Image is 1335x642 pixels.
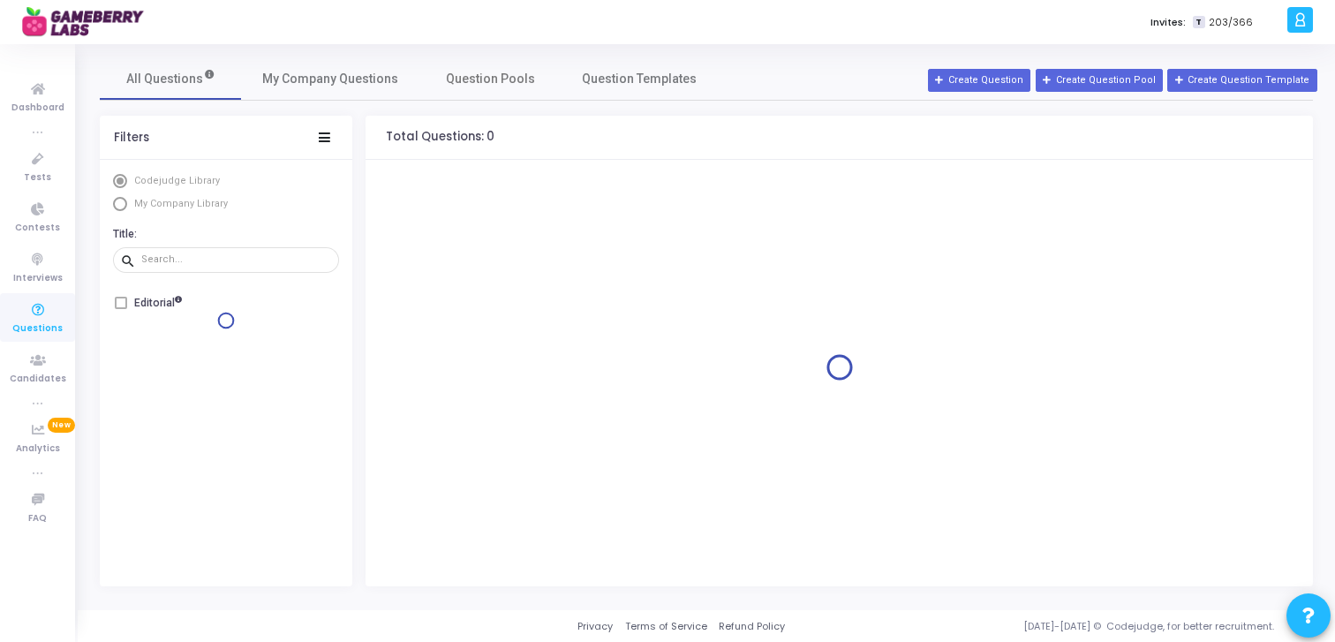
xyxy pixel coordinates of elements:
[126,70,215,88] span: All Questions
[1036,69,1163,92] button: Create Question Pool
[1193,16,1204,29] span: T
[134,198,228,209] span: My Company Library
[141,254,332,265] input: Search...
[114,131,149,145] div: Filters
[120,253,141,268] mat-icon: search
[22,4,155,40] img: logo
[577,619,613,634] a: Privacy
[582,70,697,88] span: Question Templates
[48,418,75,433] span: New
[113,228,335,241] h6: Title:
[24,170,51,185] span: Tests
[13,271,63,286] span: Interviews
[785,619,1313,634] div: [DATE]-[DATE] © Codejudge, for better recruitment.
[1150,15,1186,30] label: Invites:
[719,619,785,634] a: Refund Policy
[15,221,60,236] span: Contests
[16,442,60,457] span: Analytics
[28,511,47,526] span: FAQ
[446,70,535,88] span: Question Pools
[12,321,63,336] span: Questions
[11,101,64,116] span: Dashboard
[262,70,398,88] span: My Company Questions
[386,130,494,144] h4: Total Questions: 0
[1167,69,1316,92] button: Create Question Template
[113,174,339,215] mat-radio-group: Select Library
[134,175,220,186] span: Codejudge Library
[928,69,1030,92] button: Create Question
[10,372,66,387] span: Candidates
[1209,15,1253,30] span: 203/366
[625,619,707,634] a: Terms of Service
[134,297,182,310] h6: Editorial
